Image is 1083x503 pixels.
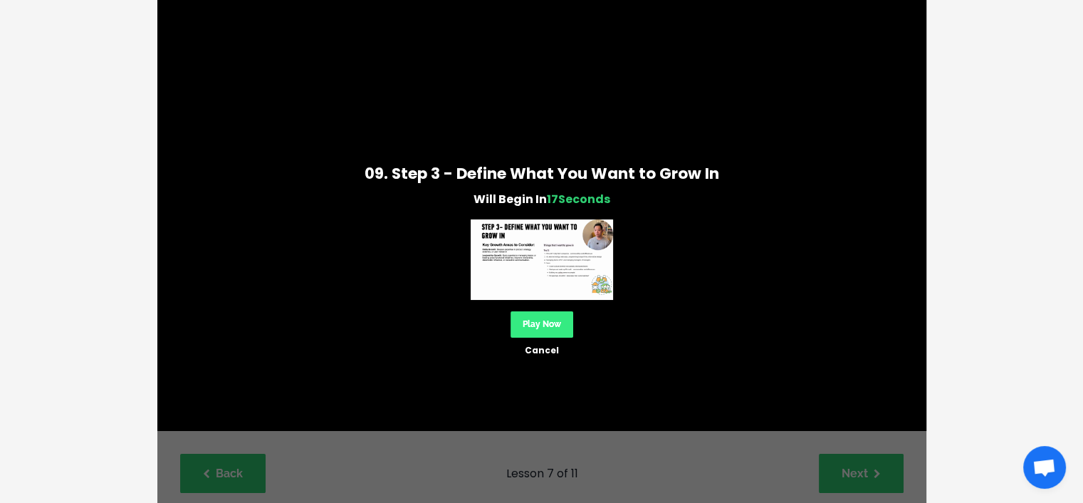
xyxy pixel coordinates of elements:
p: Will Begin In [157,190,926,209]
p: 09. Step 3 - Define What You Want to Grow In [157,166,926,182]
a: Play Now [511,311,573,338]
div: Open chat [1023,446,1066,489]
strong: Seconds [547,191,610,207]
span: 17 [547,191,558,207]
a: Cancel [157,343,926,357]
img: d78ed009-1f66-4b6c-b186-76dcd85e2549.jpg [471,219,613,300]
